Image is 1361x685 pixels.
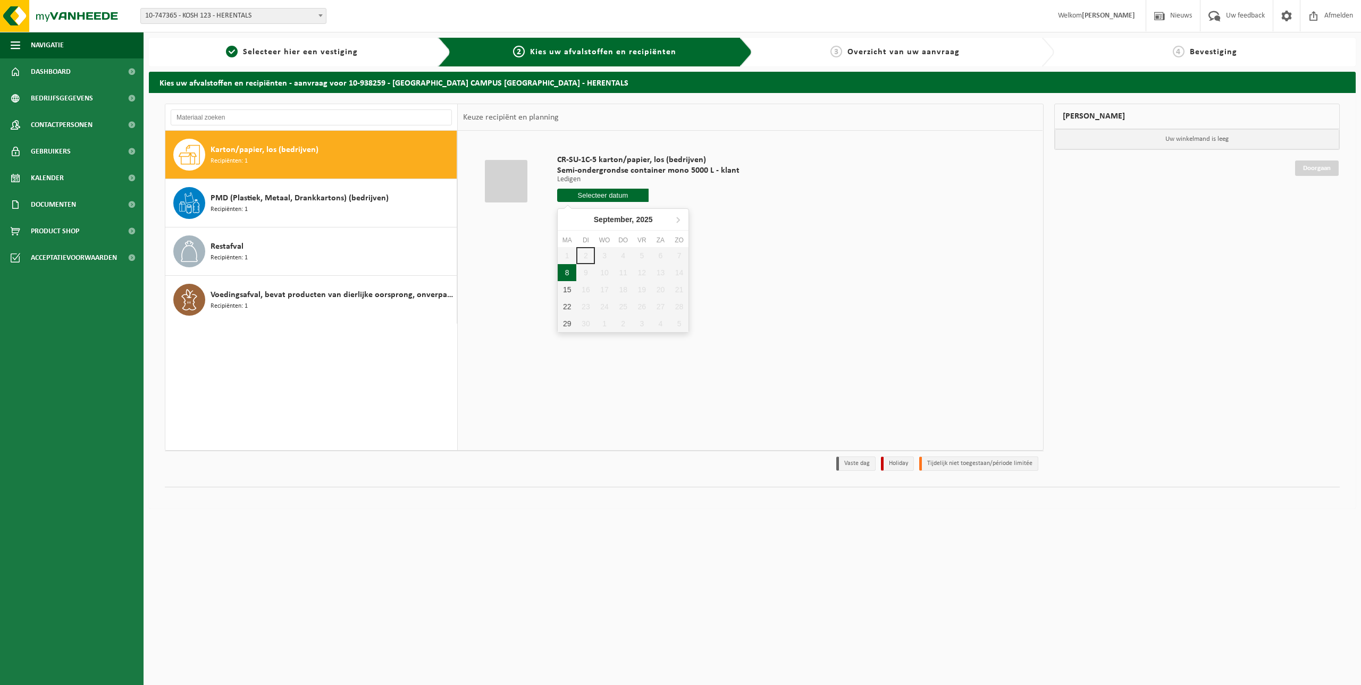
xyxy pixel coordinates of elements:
span: Kalender [31,165,64,191]
div: 8 [558,264,576,281]
div: zo [670,235,688,246]
span: Dashboard [31,58,71,85]
i: 2025 [636,216,652,223]
li: Tijdelijk niet toegestaan/période limitée [919,456,1038,471]
div: 15 [558,281,576,298]
span: PMD (Plastiek, Metaal, Drankkartons) (bedrijven) [211,192,389,205]
div: ma [558,235,576,246]
span: Product Shop [31,218,79,244]
h2: Kies uw afvalstoffen en recipiënten - aanvraag voor 10-938259 - [GEOGRAPHIC_DATA] CAMPUS [GEOGRAP... [149,72,1356,92]
span: Semi-ondergrondse container mono 5000 L - klant [557,165,740,176]
span: Documenten [31,191,76,218]
p: Ledigen [557,176,740,183]
div: 29 [558,315,576,332]
div: do [614,235,633,246]
span: 10-747365 - KOSH 123 - HERENTALS [140,8,326,24]
span: Selecteer hier een vestiging [243,48,358,56]
div: Keuze recipiënt en planning [458,104,564,131]
span: Navigatie [31,32,64,58]
span: Recipiënten: 1 [211,301,248,311]
a: Doorgaan [1295,160,1339,176]
strong: [PERSON_NAME] [1082,12,1135,20]
div: wo [595,235,614,246]
button: Restafval Recipiënten: 1 [165,227,457,276]
div: September, [590,211,657,228]
div: vr [633,235,651,246]
div: za [651,235,670,246]
span: 3 [830,46,842,57]
input: Materiaal zoeken [171,109,452,125]
button: PMD (Plastiek, Metaal, Drankkartons) (bedrijven) Recipiënten: 1 [165,179,457,227]
div: [PERSON_NAME] [1054,104,1340,129]
span: Restafval [211,240,243,253]
span: 4 [1173,46,1184,57]
span: Bevestiging [1190,48,1237,56]
a: 1Selecteer hier een vestiging [154,46,430,58]
span: Contactpersonen [31,112,93,138]
span: 10-747365 - KOSH 123 - HERENTALS [141,9,326,23]
span: Recipiënten: 1 [211,205,248,215]
span: Bedrijfsgegevens [31,85,93,112]
span: Gebruikers [31,138,71,165]
span: Overzicht van uw aanvraag [847,48,960,56]
span: Acceptatievoorwaarden [31,244,117,271]
p: Uw winkelmand is leeg [1055,129,1340,149]
span: Karton/papier, los (bedrijven) [211,143,318,156]
span: Voedingsafval, bevat producten van dierlijke oorsprong, onverpakt, categorie 3 [211,289,454,301]
input: Selecteer datum [557,189,649,202]
span: Recipiënten: 1 [211,156,248,166]
li: Vaste dag [836,456,876,471]
span: 2 [513,46,525,57]
span: CR-SU-1C-5 karton/papier, los (bedrijven) [557,155,740,165]
span: Recipiënten: 1 [211,253,248,263]
span: Kies uw afvalstoffen en recipiënten [530,48,676,56]
div: di [576,235,595,246]
span: 1 [226,46,238,57]
div: 22 [558,298,576,315]
button: Voedingsafval, bevat producten van dierlijke oorsprong, onverpakt, categorie 3 Recipiënten: 1 [165,276,457,324]
li: Holiday [881,456,914,471]
button: Karton/papier, los (bedrijven) Recipiënten: 1 [165,131,457,179]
